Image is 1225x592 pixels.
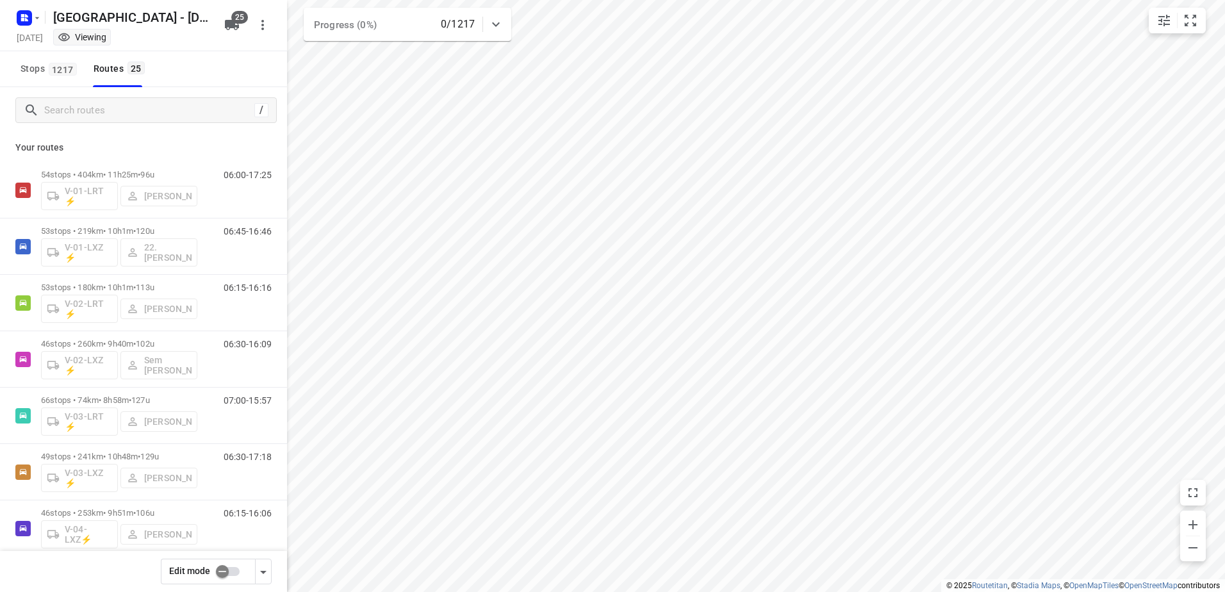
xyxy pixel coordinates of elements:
[49,63,77,76] span: 1217
[131,395,150,405] span: 127u
[41,170,197,179] p: 54 stops • 404km • 11h25m
[224,508,272,518] p: 06:15-16:06
[41,339,197,349] p: 46 stops • 260km • 9h40m
[224,283,272,293] p: 06:15-16:16
[41,226,197,236] p: 53 stops • 219km • 10h1m
[1124,581,1178,590] a: OpenStreetMap
[44,101,254,120] input: Search routes
[169,566,210,576] span: Edit mode
[136,508,154,518] span: 106u
[138,452,140,461] span: •
[1178,8,1203,33] button: Fit zoom
[127,62,145,74] span: 25
[231,11,248,24] span: 25
[140,170,154,179] span: 96u
[41,508,197,518] p: 46 stops • 253km • 9h51m
[129,395,131,405] span: •
[41,395,197,405] p: 66 stops • 74km • 8h58m
[136,226,154,236] span: 120u
[441,17,475,32] p: 0/1217
[140,452,159,461] span: 129u
[254,103,268,117] div: /
[304,8,511,41] div: Progress (0%)0/1217
[224,170,272,180] p: 06:00-17:25
[1017,581,1060,590] a: Stadia Maps
[133,339,136,349] span: •
[21,61,81,77] span: Stops
[256,563,271,579] div: Driver app settings
[133,226,136,236] span: •
[136,283,154,292] span: 113u
[224,395,272,406] p: 07:00-15:57
[224,226,272,236] p: 06:45-16:46
[15,141,272,154] p: Your routes
[133,283,136,292] span: •
[138,170,140,179] span: •
[1151,8,1177,33] button: Map settings
[219,12,245,38] button: 25
[133,508,136,518] span: •
[41,283,197,292] p: 53 stops • 180km • 10h1m
[224,339,272,349] p: 06:30-16:09
[314,19,377,31] span: Progress (0%)
[94,61,149,77] div: Routes
[250,12,275,38] button: More
[946,581,1220,590] li: © 2025 , © , © © contributors
[972,581,1008,590] a: Routetitan
[1069,581,1119,590] a: OpenMapTiles
[136,339,154,349] span: 102u
[1149,8,1206,33] div: small contained button group
[224,452,272,462] p: 06:30-17:18
[58,31,106,44] div: You are currently in view mode. To make any changes, go to edit project.
[41,452,197,461] p: 49 stops • 241km • 10h48m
